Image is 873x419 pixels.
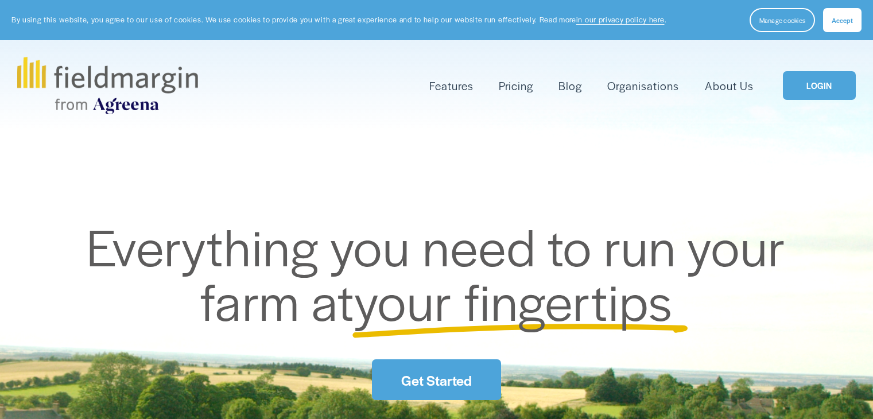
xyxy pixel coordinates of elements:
[499,76,533,95] a: Pricing
[558,76,582,95] a: Blog
[354,264,673,336] span: your fingertips
[759,15,805,25] span: Manage cookies
[17,57,197,114] img: fieldmargin.com
[832,15,853,25] span: Accept
[429,76,474,95] a: folder dropdown
[783,71,855,100] a: LOGIN
[576,14,665,25] a: in our privacy policy here
[87,209,798,336] span: Everything you need to run your farm at
[750,8,815,32] button: Manage cookies
[429,77,474,94] span: Features
[705,76,754,95] a: About Us
[372,359,500,400] a: Get Started
[11,14,666,25] p: By using this website, you agree to our use of cookies. We use cookies to provide you with a grea...
[607,76,679,95] a: Organisations
[823,8,862,32] button: Accept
